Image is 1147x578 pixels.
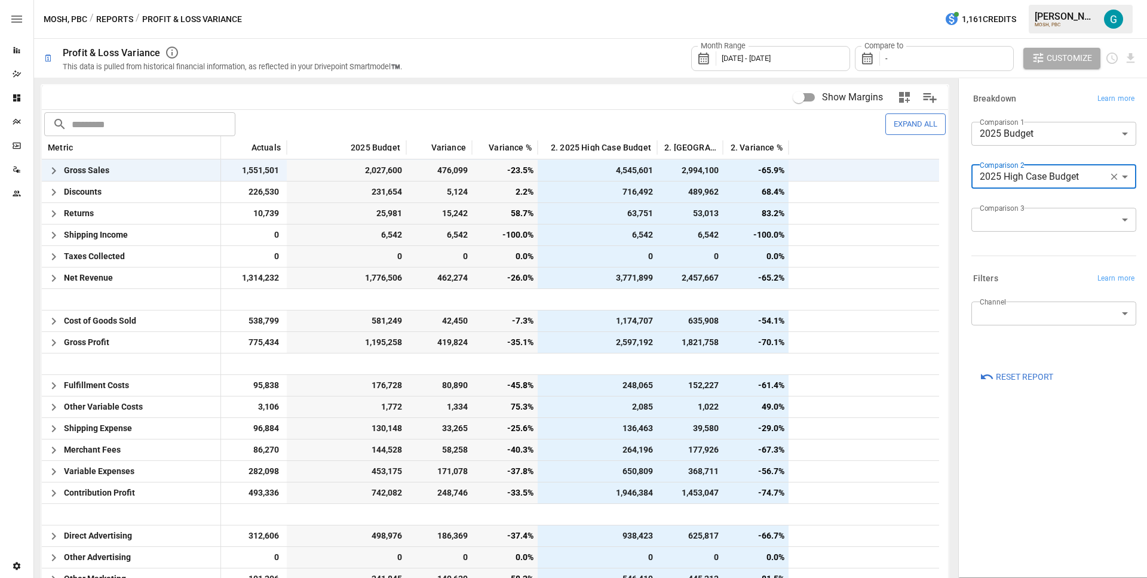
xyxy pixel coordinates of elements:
[544,547,655,568] span: 0
[973,93,1016,106] h6: Breakdown
[544,439,655,460] span: 264,196
[940,8,1021,30] button: 1,161Credits
[971,165,1128,189] div: 2025 High Case Budget
[478,418,535,439] span: -25.6%
[412,268,470,288] span: 462,274
[478,396,535,417] span: 75.3%
[293,310,404,331] span: 581,249
[63,47,160,59] div: Profit & Loss Variance
[1097,2,1130,36] button: Gavin Acres
[729,525,786,546] span: -66.7%
[478,203,535,224] span: 58.7%
[64,482,135,503] span: Contribution Profit
[1023,48,1101,69] button: Customize
[64,461,134,482] span: Variable Expenses
[1097,273,1134,285] span: Learn more
[971,122,1136,146] div: 2025 Budget
[293,396,404,417] span: 1,772
[544,418,655,439] span: 136,463
[64,375,129,396] span: Fulfillment Costs
[996,370,1053,385] span: Reset Report
[293,461,404,482] span: 453,175
[64,439,121,460] span: Merchant Fees
[227,332,281,353] span: 775,434
[293,225,404,245] span: 6,542
[227,375,281,396] span: 95,838
[916,84,943,111] button: Manage Columns
[544,461,655,482] span: 650,809
[489,144,532,151] span: Variance %
[663,525,720,546] span: 625,817
[973,272,998,285] h6: Filters
[412,482,470,503] span: 248,746
[980,297,1006,307] label: Channel
[64,396,143,417] span: Other Variable Costs
[227,246,281,267] span: 0
[663,160,720,181] span: 2,994,100
[822,90,883,104] span: Show Margins
[412,203,470,224] span: 15,242
[544,310,655,331] span: 1,174,707
[64,225,128,245] span: Shipping Income
[885,54,888,63] span: -
[478,547,535,568] span: 0.0%
[64,332,109,353] span: Gross Profit
[227,525,281,546] span: 312,606
[544,203,655,224] span: 63,751
[731,144,783,151] span: 2. Variance %
[1104,10,1123,29] div: Gavin Acres
[412,418,470,439] span: 33,265
[412,439,470,460] span: 58,258
[729,225,786,245] span: -100.0%
[64,203,94,224] span: Returns
[663,225,720,245] span: 6,542
[729,547,786,568] span: 0.0%
[293,482,404,503] span: 742,082
[431,144,466,151] span: Variance
[962,12,1016,27] span: 1,161 Credits
[478,246,535,267] span: 0.0%
[478,225,535,245] span: -100.0%
[729,203,786,224] span: 83.2%
[293,439,404,460] span: 144,528
[412,396,470,417] span: 1,334
[478,461,535,482] span: -37.8%
[729,482,786,503] span: -74.7%
[64,182,102,202] span: Discounts
[663,203,720,224] span: 53,013
[412,246,470,267] span: 0
[478,332,535,353] span: -35.1%
[663,332,720,353] span: 1,821,758
[663,182,720,202] span: 489,962
[980,117,1024,127] label: Comparison 1
[729,310,786,331] span: -54.1%
[227,225,281,245] span: 0
[663,461,720,482] span: 368,711
[729,439,786,460] span: -67.3%
[412,547,470,568] span: 0
[544,525,655,546] span: 938,423
[412,160,470,181] span: 476,099
[293,203,404,224] span: 25,981
[64,310,136,331] span: Cost of Goods Sold
[1047,51,1092,66] span: Customize
[551,144,651,151] span: 2. 2025 High Case Budget
[64,418,132,439] span: Shipping Expense
[293,418,404,439] span: 130,148
[412,332,470,353] span: 419,824
[663,310,720,331] span: 635,908
[44,53,53,64] div: 🗓
[227,310,281,331] span: 538,799
[412,225,470,245] span: 6,542
[663,246,720,267] span: 0
[227,482,281,503] span: 493,336
[663,547,720,568] span: 0
[478,525,535,546] span: -37.4%
[478,375,535,396] span: -45.8%
[544,182,655,202] span: 716,492
[544,375,655,396] span: 248,065
[1097,93,1134,105] span: Learn more
[980,203,1024,213] label: Comparison 3
[698,41,749,51] label: Month Range
[663,482,720,503] span: 1,453,047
